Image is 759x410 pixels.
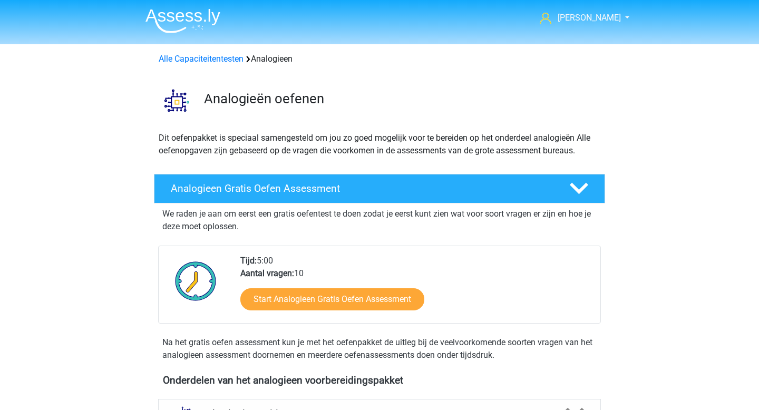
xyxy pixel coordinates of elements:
[154,53,605,65] div: Analogieen
[240,268,294,278] b: Aantal vragen:
[150,174,609,203] a: Analogieen Gratis Oefen Assessment
[162,208,597,233] p: We raden je aan om eerst een gratis oefentest te doen zodat je eerst kunt zien wat voor soort vra...
[169,255,222,307] img: Klok
[159,132,600,157] p: Dit oefenpakket is speciaal samengesteld om jou zo goed mogelijk voor te bereiden op het onderdee...
[159,54,244,64] a: Alle Capaciteitentesten
[158,336,601,362] div: Na het gratis oefen assessment kun je met het oefenpakket de uitleg bij de veelvoorkomende soorte...
[232,255,600,323] div: 5:00 10
[145,8,220,33] img: Assessly
[536,12,622,24] a: [PERSON_NAME]
[240,288,424,310] a: Start Analogieen Gratis Oefen Assessment
[171,182,552,194] h4: Analogieen Gratis Oefen Assessment
[240,256,257,266] b: Tijd:
[204,91,597,107] h3: Analogieën oefenen
[163,374,596,386] h4: Onderdelen van het analogieen voorbereidingspakket
[154,78,199,123] img: analogieen
[558,13,621,23] span: [PERSON_NAME]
